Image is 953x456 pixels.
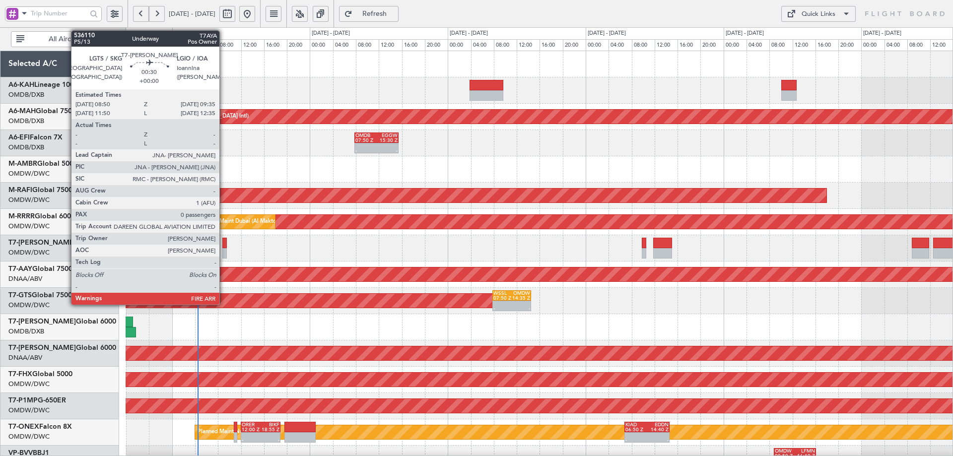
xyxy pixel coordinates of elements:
[775,449,795,454] div: OMDW
[8,213,75,220] a: M-RRRRGlobal 6000
[647,427,669,432] div: 14:40 Z
[795,449,816,454] div: LFMN
[8,81,78,88] a: A6-KAHLineage 1000
[333,39,356,51] div: 04:00
[242,422,261,427] div: ORER
[8,134,30,141] span: A6-EFI
[724,39,747,51] div: 00:00
[339,6,399,22] button: Refresh
[8,274,42,283] a: DNAA/ABV
[8,292,32,299] span: T7-GTS
[198,425,260,440] div: Planned Maint Nurnberg
[126,39,149,51] div: 16:00
[588,29,626,38] div: [DATE] - [DATE]
[312,29,350,38] div: [DATE] - [DATE]
[8,371,32,378] span: T7-FHX
[861,39,884,51] div: 00:00
[356,39,379,51] div: 08:00
[174,29,212,38] div: [DATE] - [DATE]
[218,39,241,51] div: 08:00
[8,90,44,99] a: OMDB/DXB
[609,39,631,51] div: 04:00
[8,117,44,126] a: OMDB/DXB
[8,239,76,246] span: T7-[PERSON_NAME]
[655,39,678,51] div: 12:00
[8,301,50,310] a: OMDW/DWC
[678,39,700,51] div: 16:00
[8,318,116,325] a: T7-[PERSON_NAME]Global 6000
[494,39,517,51] div: 08:00
[8,187,32,194] span: M-RAFI
[8,397,66,404] a: T7-P1MPG-650ER
[8,318,76,325] span: T7-[PERSON_NAME]
[354,10,395,17] span: Refresh
[8,108,76,115] a: A6-MAHGlobal 7500
[8,160,37,167] span: M-AMBR
[625,422,647,427] div: KIAD
[355,148,377,153] div: -
[586,39,609,51] div: 00:00
[8,169,50,178] a: OMDW/DWC
[355,138,377,143] div: 07:50 Z
[261,427,279,432] div: 18:55 Z
[8,327,44,336] a: OMDB/DXB
[8,423,72,430] a: T7-ONEXFalcon 8X
[8,81,34,88] span: A6-KAH
[377,133,398,138] div: EGGW
[8,222,50,231] a: OMDW/DWC
[838,39,861,51] div: 20:00
[8,432,50,441] a: OMDW/DWC
[8,344,76,351] span: T7-[PERSON_NAME]
[8,108,36,115] span: A6-MAH
[198,214,295,229] div: Planned Maint Dubai (Al Maktoum Intl)
[8,371,72,378] a: T7-FHXGlobal 5000
[563,39,586,51] div: 20:00
[172,39,195,51] div: 00:00
[195,39,218,51] div: 04:00
[11,31,108,47] button: All Aircraft
[241,39,264,51] div: 12:00
[625,427,647,432] div: 06:50 Z
[377,148,398,153] div: -
[816,39,838,51] div: 16:00
[512,306,530,311] div: -
[8,265,32,272] span: T7-AAY
[377,138,398,143] div: 15:30 Z
[26,36,104,43] span: All Aircraft
[261,422,279,427] div: BIKF
[450,29,488,38] div: [DATE] - [DATE]
[8,265,72,272] a: T7-AAYGlobal 7500
[781,6,856,22] button: Quick Links
[83,109,249,124] div: Planned Maint [GEOGRAPHIC_DATA] ([GEOGRAPHIC_DATA] Intl)
[512,291,530,296] div: OMDW
[261,438,279,443] div: -
[726,29,764,38] div: [DATE] - [DATE]
[8,423,39,430] span: T7-ONEX
[8,406,50,415] a: OMDW/DWC
[264,39,287,51] div: 16:00
[8,397,38,404] span: T7-P1MP
[493,296,512,301] div: 07:50 Z
[471,39,494,51] div: 04:00
[242,427,261,432] div: 12:00 Z
[8,134,63,141] a: A6-EFIFalcon 7X
[287,39,310,51] div: 20:00
[517,39,540,51] div: 12:00
[793,39,816,51] div: 12:00
[8,344,116,351] a: T7-[PERSON_NAME]Global 6000
[8,353,42,362] a: DNAA/ABV
[747,39,769,51] div: 04:00
[647,438,669,443] div: -
[540,39,562,51] div: 16:00
[31,6,87,21] input: Trip Number
[863,29,901,38] div: [DATE] - [DATE]
[625,438,647,443] div: -
[8,239,116,246] a: T7-[PERSON_NAME]Global 7500
[149,39,172,51] div: 20:00
[169,9,215,18] span: [DATE] - [DATE]
[647,422,669,427] div: EDDN
[402,39,425,51] div: 16:00
[493,291,512,296] div: WSSL
[355,133,377,138] div: OMDB
[425,39,448,51] div: 20:00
